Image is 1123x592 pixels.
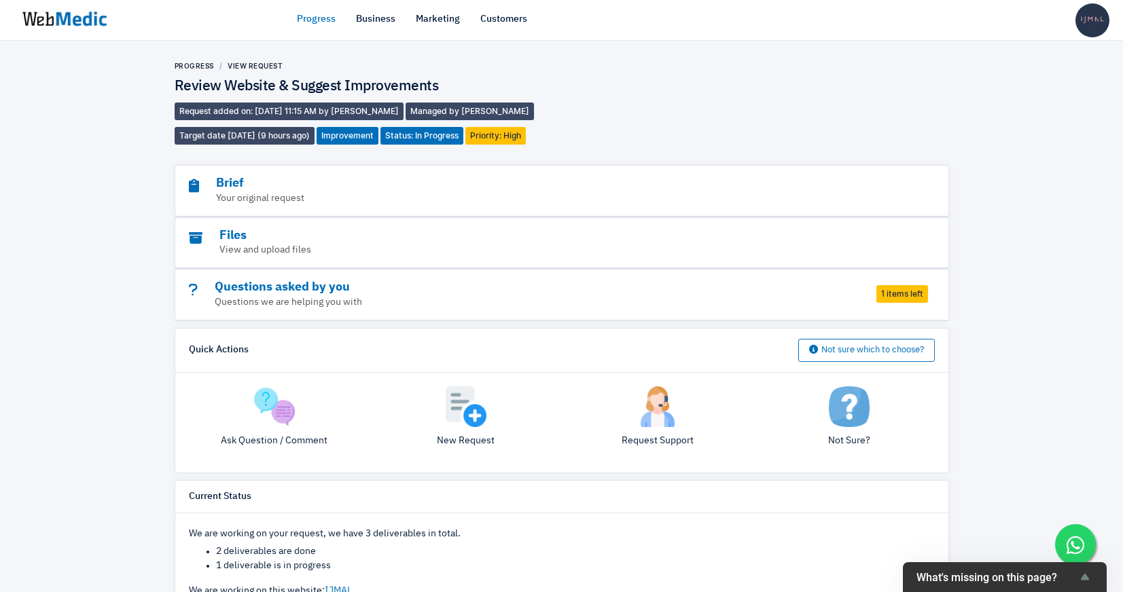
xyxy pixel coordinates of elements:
[175,103,404,120] span: Request added on: [DATE] 11:15 AM by [PERSON_NAME]
[189,434,360,448] p: Ask Question / Comment
[216,559,935,573] li: 1 deliverable is in progress
[572,434,743,448] p: Request Support
[465,127,526,145] span: Priority: High
[480,12,527,26] a: Customers
[189,344,249,356] h6: Quick Actions
[876,285,928,303] span: 1 items left
[254,386,295,427] img: question.png
[798,339,935,362] button: Not sure which to choose?
[175,127,315,145] span: Target date [DATE] (9 hours ago)
[189,243,860,257] p: View and upload files
[416,12,460,26] a: Marketing
[297,12,336,26] a: Progress
[356,12,395,26] a: Business
[406,103,534,120] span: Managed by [PERSON_NAME]
[446,386,486,427] img: add.png
[175,62,214,70] a: Progress
[175,61,562,71] nav: breadcrumb
[189,228,860,244] h3: Files
[189,295,860,310] p: Questions we are helping you with
[175,78,562,96] h4: Review Website & Suggest Improvements
[189,191,860,206] p: Your original request
[317,127,378,145] span: Improvement
[764,434,935,448] p: Not Sure?
[916,569,1093,585] button: Show survey - What's missing on this page?
[216,544,935,559] li: 2 deliverables are done
[380,127,463,145] span: Status: In Progress
[189,491,251,503] h6: Current Status
[916,571,1077,584] span: What's missing on this page?
[829,386,870,427] img: not-sure.png
[380,434,552,448] p: New Request
[189,527,935,541] p: We are working on your request, we have 3 deliverables in total.
[637,386,678,427] img: support.png
[228,62,283,70] a: View Request
[189,176,860,191] h3: Brief
[189,280,860,295] h3: Questions asked by you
